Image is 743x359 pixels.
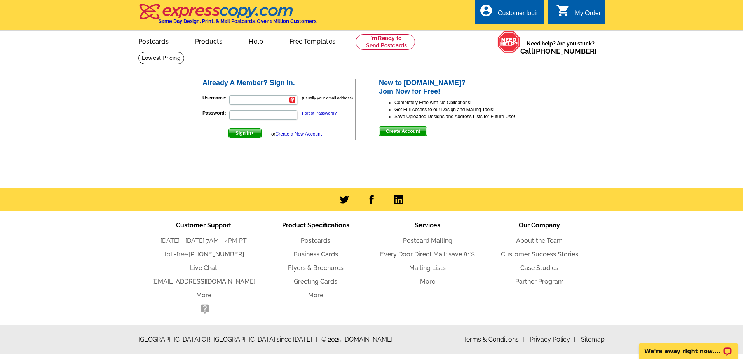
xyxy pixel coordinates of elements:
a: Postcard Mailing [403,237,452,244]
h2: Already A Member? Sign In. [202,79,355,87]
a: Live Chat [190,264,217,272]
a: Flyers & Brochures [288,264,344,272]
a: Free Templates [277,31,348,50]
label: Password: [202,110,228,117]
a: Greeting Cards [294,278,337,285]
span: Sign In [229,129,261,138]
span: Services [415,221,440,229]
a: More [420,278,435,285]
div: or [271,131,322,138]
li: [DATE] - [DATE] 7AM - 4PM PT [148,236,260,246]
li: Completely Free with No Obligations! [394,99,542,106]
span: Product Specifications [282,221,349,229]
a: Customer Success Stories [501,251,578,258]
a: Mailing Lists [409,264,446,272]
i: shopping_cart [556,3,570,17]
span: Create Account [379,127,427,136]
small: (usually your email address) [302,96,353,100]
a: About the Team [516,237,563,244]
span: [GEOGRAPHIC_DATA] OR, [GEOGRAPHIC_DATA] since [DATE] [138,335,317,344]
h2: New to [DOMAIN_NAME]? Join Now for Free! [379,79,542,96]
div: Customer login [498,10,540,21]
a: [PHONE_NUMBER] [189,251,244,258]
a: Same Day Design, Print, & Mail Postcards. Over 1 Million Customers. [138,9,317,24]
iframe: LiveChat chat widget [634,335,743,359]
a: Every Door Direct Mail: save 81% [380,251,475,258]
a: Postcards [301,237,330,244]
span: Need help? Are you stuck? [520,40,601,55]
button: Sign In [228,128,262,138]
a: Case Studies [520,264,558,272]
li: Toll-free: [148,250,260,259]
a: More [196,291,211,299]
li: Save Uploaded Designs and Address Lists for Future Use! [394,113,542,120]
a: [EMAIL_ADDRESS][DOMAIN_NAME] [152,278,255,285]
a: Products [183,31,235,50]
a: Sitemap [581,336,605,343]
i: account_circle [479,3,493,17]
a: Partner Program [515,278,564,285]
a: Forgot Password? [302,111,337,115]
img: button-next-arrow-white.png [251,131,255,135]
h4: Same Day Design, Print, & Mail Postcards. Over 1 Million Customers. [159,18,317,24]
span: Our Company [519,221,560,229]
a: Business Cards [293,251,338,258]
a: Terms & Conditions [463,336,524,343]
a: Help [236,31,276,50]
a: account_circle Customer login [479,9,540,18]
img: help [497,31,520,53]
a: Create a New Account [276,131,322,137]
li: Get Full Access to our Design and Mailing Tools! [394,106,542,113]
button: Create Account [379,126,427,136]
a: Privacy Policy [530,336,576,343]
a: More [308,291,323,299]
a: shopping_cart My Order [556,9,601,18]
span: Call [520,47,597,55]
label: Username: [202,94,228,101]
div: My Order [575,10,601,21]
a: [PHONE_NUMBER] [534,47,597,55]
span: © 2025 [DOMAIN_NAME] [321,335,392,344]
a: Postcards [126,31,181,50]
span: Customer Support [176,221,231,229]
